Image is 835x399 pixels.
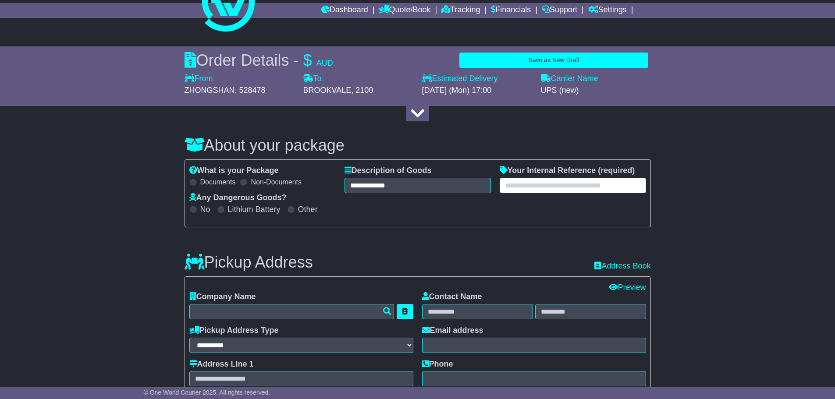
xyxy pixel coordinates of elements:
[345,166,432,176] label: Description of Goods
[588,3,627,18] a: Settings
[321,3,368,18] a: Dashboard
[459,53,648,68] button: Save as New Draft
[422,292,482,302] label: Contact Name
[541,74,598,84] label: Carrier Name
[189,326,279,335] label: Pickup Address Type
[594,261,650,271] a: Address Book
[144,389,270,396] span: © One World Courier 2025. All rights reserved.
[422,326,483,335] label: Email address
[422,74,532,84] label: Estimated Delivery
[303,51,312,69] span: $
[200,178,236,186] label: Documents
[185,254,313,271] h3: Pickup Address
[185,51,333,70] div: Order Details -
[185,137,651,154] h3: About your package
[303,86,352,95] span: BROOKVALE
[422,86,532,95] div: [DATE] (Mon) 17:00
[491,3,531,18] a: Financials
[541,86,651,95] div: UPS (new)
[200,205,210,215] label: No
[303,74,322,84] label: To
[228,205,281,215] label: Lithium Battery
[441,3,480,18] a: Tracking
[316,59,333,67] span: AUD
[379,3,430,18] a: Quote/Book
[185,74,213,84] label: From
[189,193,287,203] label: Any Dangerous Goods?
[185,86,235,95] span: ZHONGSHAN
[235,86,266,95] span: , 528478
[189,292,256,302] label: Company Name
[251,178,302,186] label: Non-Documents
[298,205,318,215] label: Other
[542,3,577,18] a: Support
[500,166,635,176] label: Your Internal Reference (required)
[422,360,453,369] label: Phone
[351,86,373,95] span: , 2100
[189,166,279,176] label: What is your Package
[189,360,254,369] label: Address Line 1
[609,283,646,292] a: Preview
